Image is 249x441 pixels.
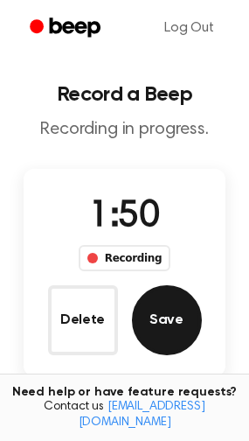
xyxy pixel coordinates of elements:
span: Contact us [10,400,239,430]
a: Log Out [147,7,232,49]
span: 1:50 [89,199,159,235]
p: Recording in progress. [14,119,235,141]
a: [EMAIL_ADDRESS][DOMAIN_NAME] [79,401,205,429]
a: Beep [17,11,116,45]
button: Save Audio Record [132,285,202,355]
div: Recording [79,245,170,271]
h1: Record a Beep [14,84,235,105]
button: Delete Audio Record [48,285,118,355]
